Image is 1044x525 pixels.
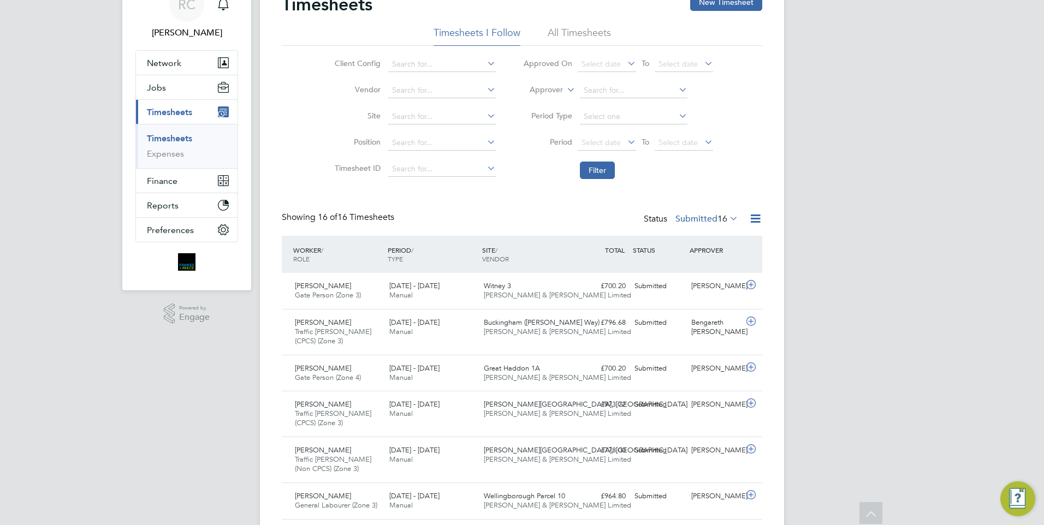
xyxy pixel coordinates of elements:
[495,246,497,254] span: /
[687,360,744,378] div: [PERSON_NAME]
[687,487,744,505] div: [PERSON_NAME]
[388,57,496,72] input: Search for...
[147,225,194,235] span: Preferences
[164,303,210,324] a: Powered byEngage
[644,212,740,227] div: Status
[293,254,310,263] span: ROLE
[484,399,687,409] span: [PERSON_NAME][GEOGRAPHIC_DATA], [GEOGRAPHIC_DATA]
[147,82,166,93] span: Jobs
[523,111,572,121] label: Period Type
[573,396,630,414] div: £973.72
[136,100,238,124] button: Timesheets
[389,281,440,290] span: [DATE] - [DATE]
[484,455,631,464] span: [PERSON_NAME] & [PERSON_NAME] Limited
[523,58,572,68] label: Approved On
[484,491,565,500] span: Wellingborough Parcel 10
[331,85,381,94] label: Vendor
[630,240,687,260] div: STATUS
[580,83,687,98] input: Search for...
[388,109,496,124] input: Search for...
[573,277,630,295] div: £700.20
[321,246,323,254] span: /
[136,124,238,168] div: Timesheets
[638,56,652,70] span: To
[484,500,631,510] span: [PERSON_NAME] & [PERSON_NAME] Limited
[388,135,496,151] input: Search for...
[389,445,440,455] span: [DATE] - [DATE]
[389,373,413,382] span: Manual
[290,240,385,269] div: WORKER
[179,313,210,322] span: Engage
[331,111,381,121] label: Site
[389,500,413,510] span: Manual
[389,290,413,300] span: Manual
[630,442,687,460] div: Submitted
[389,327,413,336] span: Manual
[178,253,195,271] img: bromak-logo-retina.png
[484,373,631,382] span: [PERSON_NAME] & [PERSON_NAME] Limited
[582,138,621,147] span: Select date
[580,109,687,124] input: Select one
[295,500,377,510] span: General Labourer (Zone 3)
[484,281,511,290] span: Witney 3
[484,445,687,455] span: [PERSON_NAME][GEOGRAPHIC_DATA], [GEOGRAPHIC_DATA]
[388,162,496,177] input: Search for...
[295,373,361,382] span: Gate Person (Zone 4)
[573,442,630,460] div: £778.00
[484,327,631,336] span: [PERSON_NAME] & [PERSON_NAME] Limited
[147,58,181,68] span: Network
[630,314,687,332] div: Submitted
[675,213,738,224] label: Submitted
[630,396,687,414] div: Submitted
[295,445,351,455] span: [PERSON_NAME]
[484,290,631,300] span: [PERSON_NAME] & [PERSON_NAME] Limited
[484,363,540,373] span: Great Haddon 1A
[605,246,625,254] span: TOTAL
[638,135,652,149] span: To
[389,491,440,500] span: [DATE] - [DATE]
[580,162,615,179] button: Filter
[179,303,210,313] span: Powered by
[687,314,744,341] div: Bengareth [PERSON_NAME]
[388,254,403,263] span: TYPE
[434,26,520,46] li: Timesheets I Follow
[295,409,371,427] span: Traffic [PERSON_NAME] (CPCS) (Zone 3)
[135,26,238,39] span: Robyn Clarke
[630,360,687,378] div: Submitted
[573,487,630,505] div: £964.80
[135,253,238,271] a: Go to home page
[630,487,687,505] div: Submitted
[482,254,509,263] span: VENDOR
[147,200,179,211] span: Reports
[573,360,630,378] div: £700.20
[389,399,440,409] span: [DATE] - [DATE]
[295,399,351,409] span: [PERSON_NAME]
[136,51,238,75] button: Network
[318,212,337,223] span: 16 of
[389,409,413,418] span: Manual
[282,212,396,223] div: Showing
[331,137,381,147] label: Position
[687,442,744,460] div: [PERSON_NAME]
[136,169,238,193] button: Finance
[582,59,621,69] span: Select date
[479,240,574,269] div: SITE
[630,277,687,295] div: Submitted
[147,133,192,144] a: Timesheets
[147,176,177,186] span: Finance
[687,396,744,414] div: [PERSON_NAME]
[295,327,371,345] span: Traffic [PERSON_NAME] (CPCS) (Zone 3)
[548,26,611,46] li: All Timesheets
[385,240,479,269] div: PERIOD
[687,240,744,260] div: APPROVER
[136,218,238,242] button: Preferences
[295,318,351,327] span: [PERSON_NAME]
[659,59,698,69] span: Select date
[295,290,361,300] span: Gate Person (Zone 3)
[484,318,600,327] span: Buckingham ([PERSON_NAME] Way)
[389,363,440,373] span: [DATE] - [DATE]
[331,58,381,68] label: Client Config
[687,277,744,295] div: [PERSON_NAME]
[1000,481,1035,516] button: Engage Resource Center
[331,163,381,173] label: Timesheet ID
